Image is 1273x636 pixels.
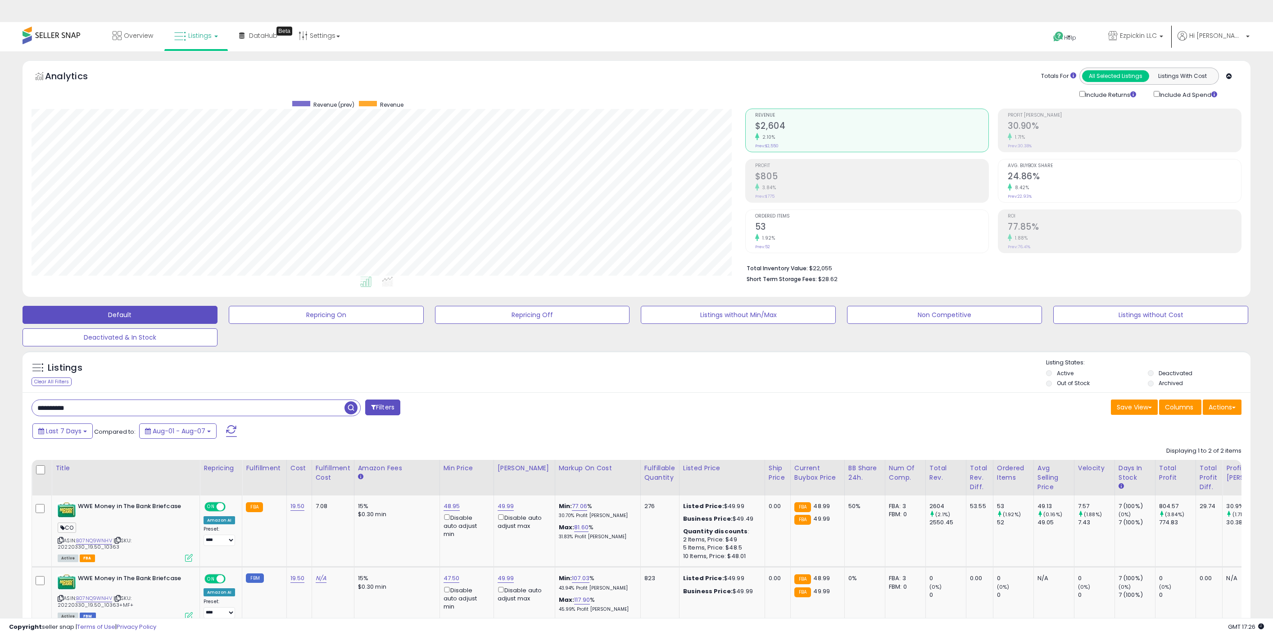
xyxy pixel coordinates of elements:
[683,463,761,473] div: Listed Price
[794,502,811,512] small: FBA
[498,502,514,511] a: 49.99
[813,514,830,523] span: 49.99
[498,585,548,603] div: Disable auto adjust max
[1046,24,1094,51] a: Help
[1147,89,1232,100] div: Include Ad Spend
[574,523,589,532] a: 81.60
[1084,511,1102,518] small: (1.88%)
[58,574,193,619] div: ASIN:
[848,502,878,510] div: 50%
[78,574,187,585] b: WWE Money in The Bank Briefcase
[204,599,235,619] div: Preset:
[1008,113,1241,118] span: Profit [PERSON_NAME]
[755,143,779,149] small: Prev: $2,550
[683,587,758,595] div: $49.99
[559,595,575,604] b: Max:
[229,306,424,324] button: Repricing On
[759,134,775,141] small: 2.10%
[683,527,748,536] b: Quantity discounts
[559,596,634,613] div: %
[1008,194,1032,199] small: Prev: 22.93%
[889,502,919,510] div: FBA: 3
[889,510,919,518] div: FBM: 0
[290,574,305,583] a: 19.50
[997,574,1033,582] div: 0
[1008,121,1241,133] h2: 30.90%
[316,574,326,583] a: N/A
[1073,89,1147,100] div: Include Returns
[1082,70,1149,82] button: All Selected Listings
[794,463,841,482] div: Current Buybox Price
[1119,502,1155,510] div: 7 (100%)
[358,463,436,473] div: Amazon Fees
[23,306,217,324] button: Default
[1111,400,1158,415] button: Save View
[246,463,282,473] div: Fulfillment
[1165,403,1193,412] span: Columns
[23,328,217,346] button: Deactivated & In Stock
[1078,502,1114,510] div: 7.57
[1189,31,1243,40] span: Hi [PERSON_NAME]
[1078,518,1114,527] div: 7.43
[559,585,634,591] p: 43.94% Profit [PERSON_NAME]
[929,502,966,510] div: 2604
[153,427,205,436] span: Aug-01 - Aug-07
[246,573,263,583] small: FBM
[316,463,350,482] div: Fulfillment Cost
[435,306,630,324] button: Repricing Off
[232,22,284,49] a: DataHub
[1200,574,1216,582] div: 0.00
[139,423,217,439] button: Aug-01 - Aug-07
[1012,184,1029,191] small: 8.42%
[444,463,490,473] div: Min Price
[769,463,787,482] div: Ship Price
[1037,463,1070,492] div: Avg Selling Price
[1119,463,1151,482] div: Days In Stock
[929,583,942,591] small: (0%)
[276,27,292,36] div: Tooltip anchor
[316,502,347,510] div: 7.08
[559,574,572,582] b: Min:
[1003,511,1021,518] small: (1.92%)
[683,587,733,595] b: Business Price:
[168,22,225,49] a: Listings
[1159,574,1196,582] div: 0
[1037,502,1074,510] div: 49.13
[644,463,675,482] div: Fulfillable Quantity
[813,574,830,582] span: 48.99
[644,574,672,582] div: 823
[1008,214,1241,219] span: ROI
[292,22,347,49] a: Settings
[683,544,758,552] div: 5 Items, Price: $48.5
[559,463,637,473] div: Markup on Cost
[929,463,962,482] div: Total Rev.
[559,534,634,540] p: 31.83% Profit [PERSON_NAME]
[997,591,1033,599] div: 0
[683,574,724,582] b: Listed Price:
[1008,244,1030,250] small: Prev: 76.41%
[80,554,95,562] span: FBA
[1159,591,1196,599] div: 0
[313,101,354,109] span: Revenue (prev)
[55,463,196,473] div: Title
[1165,511,1184,518] small: (3.84%)
[1043,511,1062,518] small: (0.16%)
[997,502,1033,510] div: 53
[555,460,640,495] th: The percentage added to the cost of goods (COGS) that forms the calculator for Min & Max prices.
[1012,134,1025,141] small: 1.71%
[1064,34,1076,42] span: Help
[848,463,881,482] div: BB Share 24h.
[1159,518,1196,527] div: 774.83
[559,513,634,519] p: 30.70% Profit [PERSON_NAME]
[58,502,76,518] img: 518NegDiJSL._SL40_.jpg
[755,113,988,118] span: Revenue
[572,574,589,583] a: 107.03
[641,306,836,324] button: Listings without Min/Max
[559,502,634,519] div: %
[204,588,235,596] div: Amazon AI
[1119,518,1155,527] div: 7 (100%)
[1078,583,1091,591] small: (0%)
[1008,171,1241,183] h2: 24.86%
[204,463,238,473] div: Repricing
[246,502,263,512] small: FBA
